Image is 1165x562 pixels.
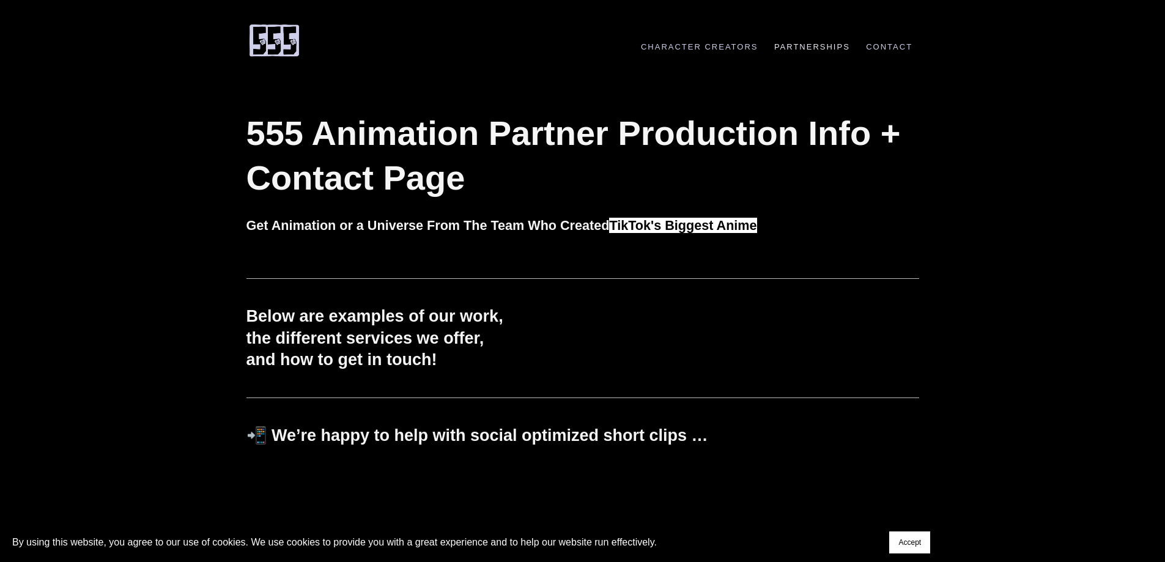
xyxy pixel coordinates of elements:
[635,42,764,51] a: Character Creators
[246,306,919,370] h1: Below are examples of our work, the different services we offer, and how to get in touch!
[246,425,919,446] h1: 📲 We’re happy to help with social optimized short clips …
[768,42,857,51] a: Partnerships
[889,531,930,553] button: Accept
[860,42,919,51] a: Contact
[246,217,919,234] h2: Get Animation or a Universe From The Team Who Created
[609,218,756,233] span: TikTok's Biggest Anime
[246,30,301,48] a: 555 Comic
[246,23,301,57] img: 555 Comic
[898,538,921,547] span: Accept
[246,111,919,201] h1: 555 Animation Partner Production Info + Contact Page
[12,534,657,550] p: By using this website, you agree to our use of cookies. We use cookies to provide you with a grea...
